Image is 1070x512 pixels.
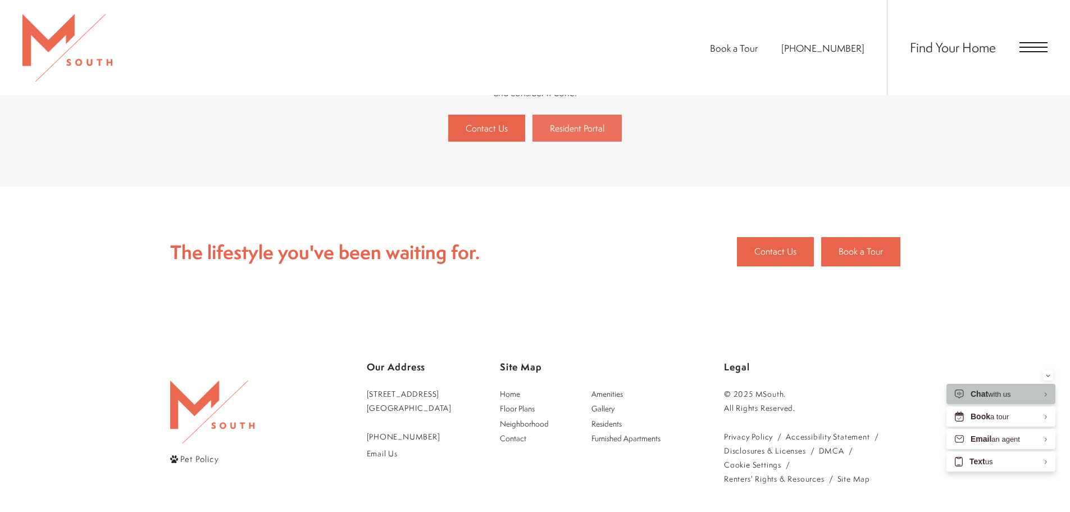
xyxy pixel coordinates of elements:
p: Site Map [500,357,676,378]
p: Legal [724,357,900,378]
a: Go to Residents [586,416,671,432]
span: Floor Plans [500,403,535,414]
a: Local and State Disclosures and License Information [724,443,806,457]
a: Call Us at 813-570-8014 [781,42,864,55]
p: All Rights Reserved. [724,401,900,415]
span: Contact Us [466,122,508,134]
button: Open Menu [1019,42,1048,52]
a: Go to Contact [494,431,579,446]
span: Residents [591,418,622,429]
span: Home [500,388,520,399]
span: [PHONE_NUMBER] [781,42,864,55]
a: Resident Portal [532,115,622,142]
img: MSouth [170,380,254,443]
a: Contact Us [448,115,525,142]
span: Neighborhood [500,418,549,429]
a: Go to Floor Plans [494,401,579,416]
a: Book a Tour [710,42,758,55]
a: Go to Neighborhood [494,416,579,432]
a: Cookie Settings [724,457,781,472]
a: Go to Amenities [586,387,671,402]
a: Contact Us [737,237,814,266]
span: Pet Policy [180,453,219,465]
span: Resident Portal [550,122,604,134]
a: Email Us [367,446,452,460]
span: Book a Tour [839,244,883,259]
a: Find Your Home [910,38,996,56]
a: Get Directions to 5110 South Manhattan Avenue Tampa, FL 33611 [367,387,452,415]
a: Renters' Rights & Resources [724,472,825,486]
span: Amenities [591,388,623,399]
p: The lifestyle you've been waiting for. [170,237,480,268]
a: Greystar privacy policy [724,429,773,443]
a: Go to Furnished Apartments (opens in a new tab) [586,431,671,446]
span: [PHONE_NUMBER] [367,431,440,442]
a: Call Us [367,429,452,443]
div: Main [494,387,671,446]
img: MSouth [22,14,112,81]
span: Contact [500,433,526,443]
a: Website Site Map [837,472,870,486]
span: Furnished Apartments [591,433,661,443]
span: Gallery [591,403,614,414]
a: Go to Gallery [586,401,671,416]
p: © 2025 MSouth. [724,387,900,401]
p: Our Address [367,357,452,378]
span: Contact Us [754,244,796,259]
a: Go to Home [494,387,579,402]
a: Greystar DMCA policy [819,443,844,457]
a: Accessibility Statement [786,429,869,443]
a: Book a Tour [821,237,900,266]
